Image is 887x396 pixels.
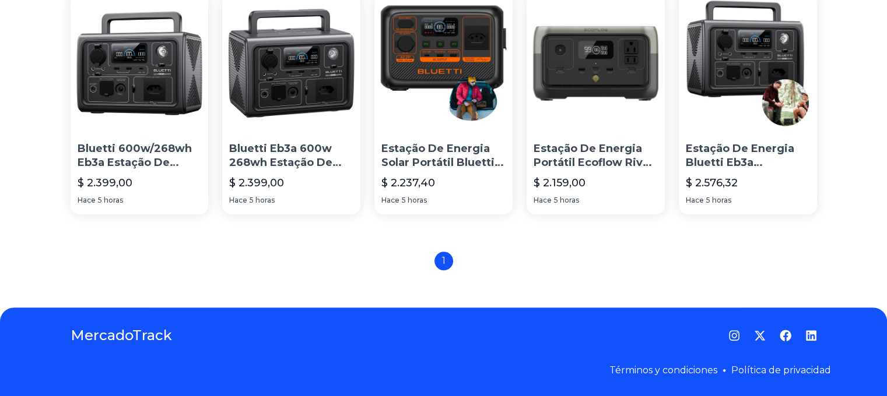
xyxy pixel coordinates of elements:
a: MercadoTrack [71,326,172,345]
span: 5 horas [98,196,123,205]
span: Hace [686,196,704,205]
span: 5 horas [706,196,731,205]
a: Instagram [728,330,740,341]
span: 5 horas [554,196,579,205]
span: 5 horas [402,196,427,205]
span: Hace [534,196,552,205]
p: Bluetti 600w/268wh Eb3a Estação De Energia Portátil [78,142,202,171]
p: Bluetti Eb3a 600w 268wh Estação De Energia Portátil Gerador Solar Tomada Padrão Br 110v [229,142,353,171]
p: $ 2.399,00 [229,175,284,191]
a: Política de privacidad [731,365,831,376]
a: Twitter [754,330,766,341]
p: $ 2.399,00 [78,175,132,191]
p: $ 2.237,40 [381,175,435,191]
span: 5 horas [250,196,275,205]
a: LinkedIn [805,330,817,341]
p: $ 2.576,32 [686,175,738,191]
p: Estação De Energia Solar Portátil Bluetti 300w/230wh Ac2p [381,142,506,171]
p: $ 2.159,00 [534,175,586,191]
a: Términos y condiciones [609,365,717,376]
span: Hace [229,196,247,205]
a: Facebook [780,330,791,341]
p: Estação De Energia Portátil Ecoflow River 2 Gerador [534,142,658,171]
p: Estação De Energia Bluetti Eb3a 600w/1200w Gerador Portátil [686,142,810,171]
span: Hace [381,196,399,205]
span: Hace [78,196,96,205]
